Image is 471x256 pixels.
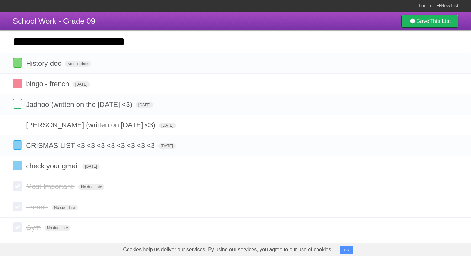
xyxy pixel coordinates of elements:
label: Done [13,222,22,232]
span: Gym [26,224,42,232]
span: [DATE] [136,102,153,108]
label: Done [13,79,22,88]
span: No due date [52,205,78,210]
span: [DATE] [158,143,176,149]
span: check your gmail [26,162,80,170]
b: This List [429,18,451,24]
label: Done [13,120,22,129]
label: Done [13,181,22,191]
span: [DATE] [159,123,176,128]
span: [DATE] [82,164,100,169]
span: Most Important: [26,183,77,191]
span: Cookies help us deliver our services. By using our services, you agree to our use of cookies. [117,243,339,256]
span: [PERSON_NAME] (written on [DATE] <3) [26,121,157,129]
button: OK [340,246,353,254]
label: Done [13,202,22,211]
label: Done [13,161,22,170]
label: Done [13,140,22,150]
span: CRISMAS LIST <3 <3 <3 <3 <3 <3 <3 <3 [26,141,156,149]
label: Done [13,58,22,68]
a: SaveThis List [401,15,458,28]
span: [DATE] [73,81,90,87]
span: School Work - Grade 09 [13,17,95,25]
span: No due date [78,184,104,190]
span: History doc [26,59,63,67]
label: Done [13,99,22,109]
span: No due date [65,61,91,67]
span: Jadhoo (written on the [DATE] <3) [26,100,134,108]
span: No due date [45,225,70,231]
span: French [26,203,49,211]
span: bingo - french [26,80,71,88]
